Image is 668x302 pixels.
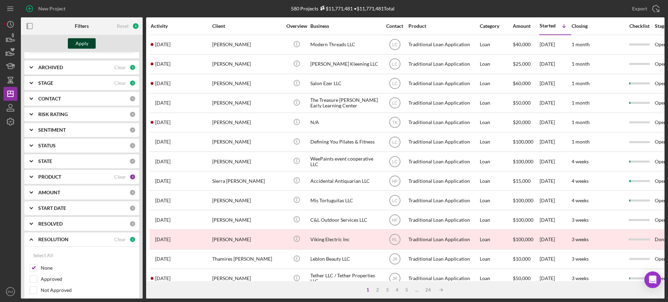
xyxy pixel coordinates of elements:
[38,190,60,195] b: AMOUNT
[392,42,398,47] text: LC
[540,172,571,190] div: [DATE]
[408,250,478,268] div: Traditional Loan Application
[155,276,170,281] time: 2025-08-14 21:06
[212,23,282,29] div: Client
[513,217,533,223] span: $100,000
[513,158,533,164] span: $100,000
[41,264,134,271] label: None
[480,211,512,229] div: Loan
[540,152,571,171] div: [DATE]
[540,74,571,93] div: [DATE]
[310,55,380,73] div: [PERSON_NAME] Kleening LLC
[310,230,380,248] div: Viking Electric Inc
[408,74,478,93] div: Traditional Loan Application
[155,178,170,184] time: 2025-09-02 14:51
[513,139,533,145] span: $100,000
[155,217,170,223] time: 2025-08-18 15:33
[129,205,136,211] div: 0
[129,127,136,133] div: 0
[129,236,136,243] div: 1
[513,197,533,203] span: $100,000
[155,81,170,86] time: 2025-09-04 22:10
[38,158,52,164] b: STATE
[310,191,380,210] div: Mis Tortuguitas LLC
[540,250,571,268] div: [DATE]
[408,35,478,54] div: Traditional Loan Application
[155,120,170,125] time: 2025-09-04 10:24
[408,133,478,151] div: Traditional Loan Application
[513,61,531,67] span: $25,000
[129,189,136,196] div: 0
[540,269,571,288] div: [DATE]
[513,41,531,47] span: $40,000
[310,74,380,93] div: Salon Ezer LLC
[480,269,512,288] div: Loan
[310,23,380,29] div: Business
[408,172,478,190] div: Traditional Loan Application
[132,23,139,30] div: 6
[480,191,512,210] div: Loan
[572,80,590,86] time: 1 month
[75,23,89,29] b: Filters
[3,285,17,299] button: RM
[392,257,397,262] text: JR
[284,23,310,29] div: Overview
[38,143,56,148] b: STATUS
[422,287,434,293] div: 24
[38,221,63,227] b: RESOLVED
[392,198,398,203] text: LC
[480,23,512,29] div: Category
[480,94,512,112] div: Loan
[392,159,398,164] text: LC
[310,211,380,229] div: C&L Outdoor Services LLC
[513,23,539,29] div: Amount
[644,271,661,288] div: Open Intercom Messenger
[513,230,539,248] div: $100,000
[155,139,170,145] time: 2025-08-26 14:57
[310,172,380,190] div: Accidental Antiquarian LLC
[540,191,571,210] div: [DATE]
[114,65,126,70] div: Clear
[392,101,398,106] text: LC
[155,100,170,106] time: 2025-09-03 15:51
[310,94,380,112] div: The Treasure [PERSON_NAME] Early Learning Center
[382,287,392,293] div: 3
[412,287,422,293] div: ...
[408,230,478,248] div: Traditional Loan Application
[392,140,398,145] text: LC
[373,287,382,293] div: 2
[392,179,398,183] text: HF
[408,113,478,132] div: Traditional Loan Application
[540,133,571,151] div: [DATE]
[155,256,170,262] time: 2025-08-15 21:09
[513,256,531,262] span: $10,000
[408,152,478,171] div: Traditional Loan Application
[38,2,65,16] div: New Project
[30,248,57,262] button: Select All
[310,269,380,288] div: Tether LLC / Tether Properties LLC
[540,23,556,28] div: Started
[155,237,170,242] time: 2025-08-18 19:26
[625,2,665,16] button: Export
[480,172,512,190] div: Loan
[38,237,69,242] b: RESOLUTION
[408,23,478,29] div: Product
[572,236,589,242] time: 3 weeks
[129,221,136,227] div: 0
[38,174,61,180] b: PRODUCT
[129,142,136,149] div: 0
[38,96,61,101] b: CONTACT
[480,250,512,268] div: Loan
[392,287,402,293] div: 4
[151,23,212,29] div: Activity
[38,65,63,70] b: ARCHIVED
[408,55,478,73] div: Traditional Loan Application
[129,64,136,71] div: 1
[8,290,13,294] text: RM
[41,276,134,283] label: Approved
[480,74,512,93] div: Loan
[212,191,282,210] div: [PERSON_NAME]
[392,237,398,242] text: RL
[480,113,512,132] div: Loan
[155,198,170,203] time: 2025-08-26 15:30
